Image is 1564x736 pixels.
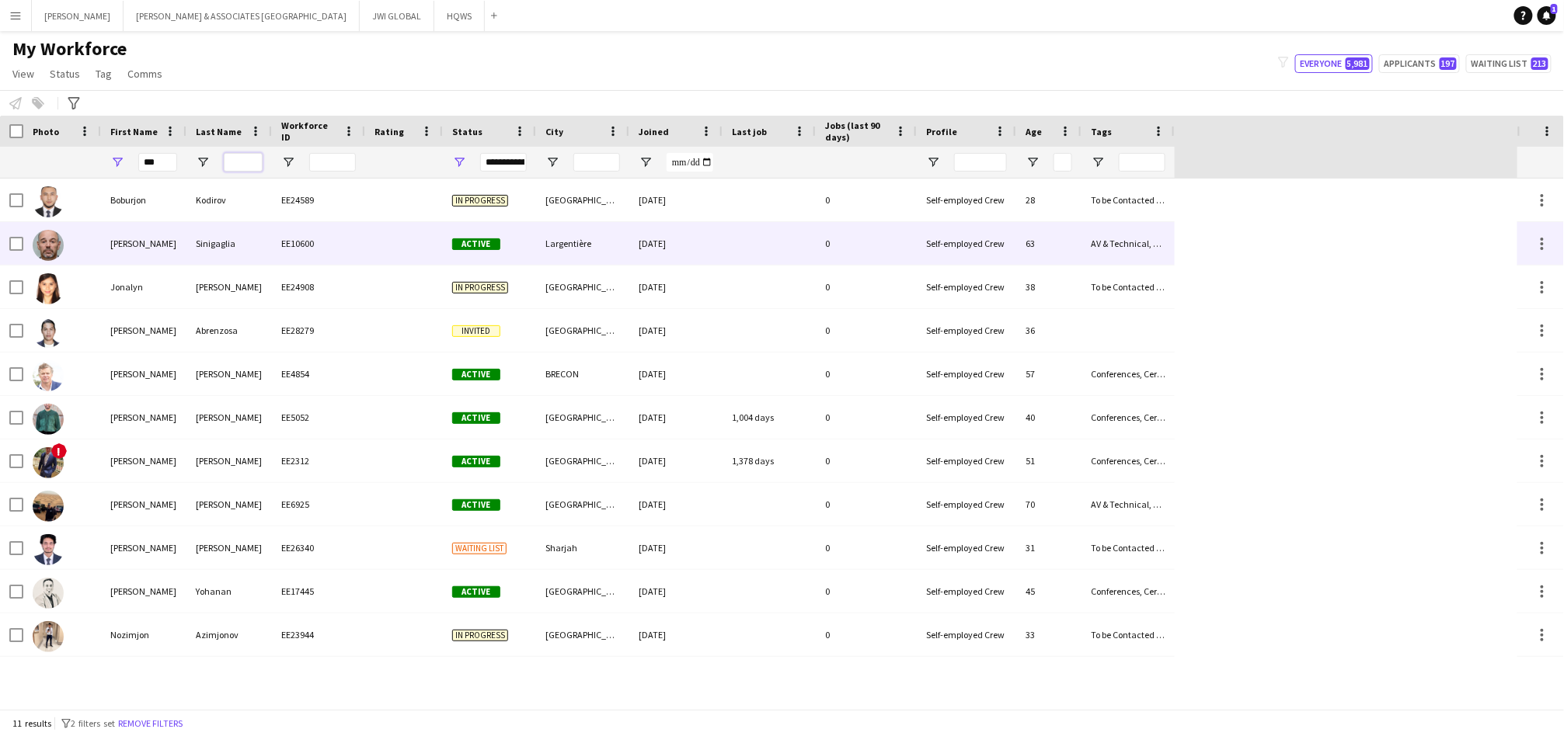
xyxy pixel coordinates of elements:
span: Last job [732,126,767,137]
div: [DATE] [629,179,723,221]
div: [PERSON_NAME] [101,396,186,439]
div: [PERSON_NAME] [101,352,186,395]
div: 0 [816,439,917,482]
button: Open Filter Menu [1026,155,1040,169]
div: [PERSON_NAME] [186,266,272,308]
div: EE2312 [272,439,365,482]
div: Boburjon [101,179,186,221]
div: To be Contacted By [PERSON_NAME] [1082,613,1175,656]
div: [GEOGRAPHIC_DATA] [536,179,629,221]
div: 36 [1016,309,1082,352]
img: Jonathan Quitt [33,491,64,522]
app-action-btn: Advanced filters [64,94,83,113]
div: [DATE] [629,439,723,482]
div: [DATE] [629,570,723,613]
div: To be Contacted By [PERSON_NAME] [1082,266,1175,308]
span: In progress [452,630,508,641]
input: Tags Filter Input [1119,153,1165,172]
span: Rating [374,126,404,137]
div: 0 [816,266,917,308]
span: Status [452,126,482,137]
div: [GEOGRAPHIC_DATA] [536,266,629,308]
img: Jonalyn Thompson [33,273,64,304]
div: 1,378 days [723,439,816,482]
div: Azimjonov [186,613,272,656]
div: 51 [1016,439,1082,482]
button: HQWS [434,1,485,31]
img: Boburjon Kodirov [33,186,64,217]
span: Photo [33,126,59,137]
span: Active [452,499,500,511]
div: 0 [816,570,917,613]
img: Nozimjon Azimjonov [33,621,64,652]
span: Active [452,369,500,380]
div: [PERSON_NAME] [101,439,186,482]
input: Age Filter Input [1054,153,1072,172]
div: [DATE] [629,352,723,395]
div: 0 [816,222,917,265]
span: Active [452,586,500,598]
div: [PERSON_NAME] [186,439,272,482]
span: City [545,126,563,137]
div: [DATE] [629,526,723,569]
div: 0 [816,526,917,569]
div: [PERSON_NAME] [101,526,186,569]
span: Last Name [196,126,242,137]
div: EE24589 [272,179,365,221]
span: 5,981 [1346,57,1370,70]
button: Applicants197 [1379,54,1460,73]
span: Joined [639,126,669,137]
div: To be Contacted By [PERSON_NAME] [1082,179,1175,221]
div: Self-employed Crew [917,613,1016,656]
div: [DATE] [629,396,723,439]
div: Abrenzosa [186,309,272,352]
div: 0 [816,483,917,526]
div: Self-employed Crew [917,179,1016,221]
div: Sinigaglia [186,222,272,265]
div: 0 [816,352,917,395]
div: EE28279 [272,309,365,352]
img: Jonas Abrenzosa [33,317,64,348]
div: 0 [816,396,917,439]
button: Open Filter Menu [452,155,466,169]
div: Self-employed Crew [917,570,1016,613]
img: Jonathan Massie [33,447,64,478]
div: [DATE] [629,222,723,265]
div: Self-employed Crew [917,309,1016,352]
span: Active [452,238,500,250]
span: First Name [110,126,158,137]
div: [GEOGRAPHIC_DATA] [536,439,629,482]
div: 0 [816,613,917,656]
input: Workforce ID Filter Input [309,153,356,172]
div: EE24908 [272,266,365,308]
span: My Workforce [12,37,127,61]
div: Self-employed Crew [917,439,1016,482]
span: Age [1026,126,1042,137]
div: [PERSON_NAME] [101,570,186,613]
span: Profile [926,126,957,137]
div: 28 [1016,179,1082,221]
div: 70 [1016,483,1082,526]
div: EE23944 [272,613,365,656]
img: Jonathan Davies [33,360,64,391]
a: View [6,64,40,84]
div: Jonalyn [101,266,186,308]
span: In progress [452,195,508,207]
div: AV & Technical, Conferences, Ceremonies & Exhibitions, Director, Done by [PERSON_NAME], Live Show... [1082,483,1175,526]
span: Comms [127,67,162,81]
div: Self-employed Crew [917,526,1016,569]
input: Profile Filter Input [954,153,1007,172]
img: Jonathan Yohanan [33,578,64,609]
a: Tag [89,64,118,84]
div: Conferences, Ceremonies & Exhibitions, Director, Done by [PERSON_NAME], Mega Project, Operations,... [1082,352,1175,395]
div: Nozimjon [101,613,186,656]
a: 1 [1538,6,1556,25]
div: EE6925 [272,483,365,526]
span: In progress [452,282,508,293]
div: 33 [1016,613,1082,656]
div: EE26340 [272,526,365,569]
div: AV & Technical, Consultants, Director, Done by [PERSON_NAME], Live Shows & Festivals, Operations,... [1082,222,1175,265]
div: Conferences, Ceremonies & Exhibitions, Director, Live Shows & Festivals, Mega Project, Operations... [1082,439,1175,482]
div: Self-employed Crew [917,222,1016,265]
button: Remove filters [115,715,186,732]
